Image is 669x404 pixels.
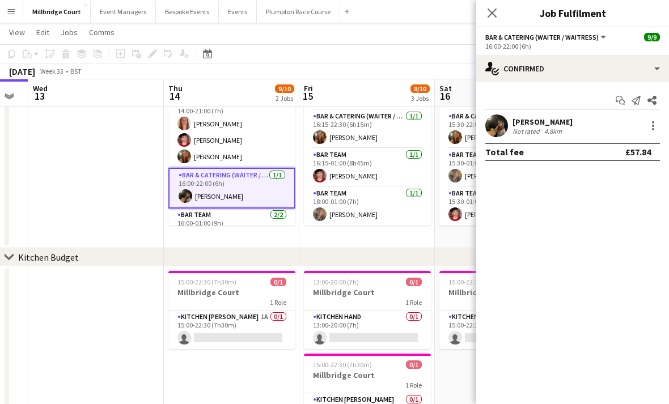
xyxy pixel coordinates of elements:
[439,311,566,349] app-card-role: Kitchen [PERSON_NAME]1A0/115:00-22:30 (7h30m)
[304,58,431,226] app-job-card: 07:00-01:00 (18h) (Sat)8/8Millbridge Court7 Roles[PERSON_NAME]Bar & Catering (Waiter / waitress)1...
[476,55,669,82] div: Confirmed
[406,278,422,286] span: 0/1
[304,110,431,148] app-card-role: Bar & Catering (Waiter / waitress)1/116:15-22:30 (6h15m)[PERSON_NAME]
[270,278,286,286] span: 0/1
[168,96,295,168] app-card-role: Bar & Catering (Waiter / waitress)3/314:00-21:00 (7h)[PERSON_NAME][PERSON_NAME][PERSON_NAME]
[18,252,79,263] div: Kitchen Budget
[485,33,608,41] button: Bar & Catering (Waiter / waitress)
[438,90,452,103] span: 16
[625,146,651,158] div: £57.84
[485,146,524,158] div: Total fee
[304,287,431,297] h3: Millbridge Court
[219,1,257,23] button: Events
[406,360,422,369] span: 0/1
[168,58,295,226] app-job-card: 09:00-01:00 (16h) (Fri)9/9Millbridge Court6 RolesBar & Catering (Waiter / waitress)1/113:00-22:00...
[9,27,25,37] span: View
[31,90,48,103] span: 13
[37,67,66,75] span: Week 33
[168,271,295,349] app-job-card: 15:00-22:30 (7h30m)0/1Millbridge Court1 RoleKitchen [PERSON_NAME]1A0/115:00-22:30 (7h30m)
[270,298,286,307] span: 1 Role
[84,25,119,40] a: Comms
[304,187,431,226] app-card-role: Bar Team1/118:00-01:00 (7h)[PERSON_NAME]
[5,25,29,40] a: View
[304,83,313,93] span: Fri
[313,278,359,286] span: 13:00-20:00 (7h)
[644,33,660,41] span: 9/9
[167,90,183,103] span: 14
[439,287,566,297] h3: Millbridge Court
[411,94,429,103] div: 3 Jobs
[36,27,49,37] span: Edit
[168,83,183,93] span: Thu
[439,187,566,226] app-card-role: Bar Team1/115:30-01:00 (9h30m)[PERSON_NAME]
[513,117,573,127] div: [PERSON_NAME]
[304,370,431,380] h3: Millbridge Court
[302,90,313,103] span: 15
[304,271,431,349] app-job-card: 13:00-20:00 (7h)0/1Millbridge Court1 RoleKitchen Hand0/113:00-20:00 (7h)
[168,209,295,263] app-card-role: Bar Team2/216:00-01:00 (9h)
[513,127,542,135] div: Not rated
[70,67,82,75] div: BST
[304,311,431,349] app-card-role: Kitchen Hand0/113:00-20:00 (7h)
[476,6,669,20] h3: Job Fulfilment
[439,110,566,148] app-card-role: Bar & Catering (Waiter / waitress)1/115:30-22:00 (6h30m)[PERSON_NAME]
[9,66,35,77] div: [DATE]
[313,360,372,369] span: 15:00-22:30 (7h30m)
[56,25,82,40] a: Jobs
[405,381,422,389] span: 1 Role
[439,148,566,187] app-card-role: Bar Team1/115:30-01:00 (9h30m)[PERSON_NAME]
[89,27,115,37] span: Comms
[91,1,156,23] button: Event Managers
[275,84,294,93] span: 9/10
[485,33,599,41] span: Bar & Catering (Waiter / waitress)
[439,83,452,93] span: Sat
[168,311,295,349] app-card-role: Kitchen [PERSON_NAME]1A0/115:00-22:30 (7h30m)
[32,25,54,40] a: Edit
[156,1,219,23] button: Bespoke Events
[448,278,507,286] span: 15:00-22:30 (7h30m)
[257,1,340,23] button: Plumpton Race Course
[168,168,295,209] app-card-role: Bar & Catering (Waiter / waitress)1/116:00-22:00 (6h)[PERSON_NAME]
[410,84,430,93] span: 8/10
[23,1,91,23] button: Millbridge Court
[168,287,295,297] h3: Millbridge Court
[177,278,236,286] span: 15:00-22:30 (7h30m)
[276,94,294,103] div: 2 Jobs
[61,27,78,37] span: Jobs
[485,42,660,50] div: 16:00-22:00 (6h)
[439,58,566,226] app-job-card: 07:00-01:00 (18h) (Sun)8/8Millbridge Court7 Roles[PERSON_NAME]Bar & Catering (Waiter / waitress)1...
[304,148,431,187] app-card-role: Bar Team1/116:15-01:00 (8h45m)[PERSON_NAME]
[33,83,48,93] span: Wed
[405,298,422,307] span: 1 Role
[439,271,566,349] app-job-card: 15:00-22:30 (7h30m)0/1Millbridge Court1 RoleKitchen [PERSON_NAME]1A0/115:00-22:30 (7h30m)
[542,127,564,135] div: 4.8km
